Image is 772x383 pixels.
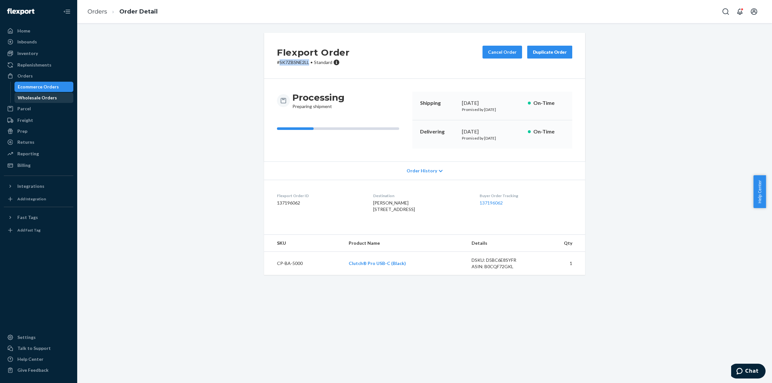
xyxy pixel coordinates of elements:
button: Open Search Box [719,5,732,18]
div: Freight [17,117,33,123]
dt: Buyer Order Tracking [480,193,572,198]
p: Shipping [420,99,457,107]
a: Add Integration [4,194,73,204]
div: ASIN: B0CQF72GKL [472,263,532,270]
iframe: Opens a widget where you can chat to one of our agents [731,364,766,380]
p: On-Time [533,128,565,135]
a: Settings [4,332,73,342]
div: Duplicate Order [533,49,567,55]
button: Open notifications [733,5,746,18]
a: 137196062 [480,200,503,205]
div: Preparing shipment [292,92,345,110]
button: Open account menu [748,5,760,18]
dd: 137196062 [277,200,363,206]
button: Integrations [4,181,73,191]
a: Billing [4,160,73,170]
div: DSKU: D5BC6E8SYFR [472,257,532,263]
td: 1 [537,252,585,275]
a: Inventory [4,48,73,59]
div: Settings [17,334,36,341]
a: Inbounds [4,37,73,47]
td: CP-BA-5000 [264,252,344,275]
div: Billing [17,162,31,169]
div: Add Fast Tag [17,227,41,233]
a: Clutch® Pro USB-C (Black) [349,260,406,266]
p: On-Time [533,99,565,107]
button: Cancel Order [482,46,522,59]
th: Qty [537,235,585,252]
div: Integrations [17,183,44,189]
button: Help Center [753,175,766,208]
th: Details [466,235,537,252]
a: Order Detail [119,8,158,15]
img: Flexport logo [7,8,34,15]
th: SKU [264,235,344,252]
a: Wholesale Orders [14,93,74,103]
div: Wholesale Orders [18,95,57,101]
th: Product Name [344,235,466,252]
button: Close Navigation [60,5,73,18]
div: Inbounds [17,39,37,45]
span: • [310,59,313,65]
dt: Flexport Order ID [277,193,363,198]
span: [PERSON_NAME] [STREET_ADDRESS] [373,200,415,212]
a: Orders [4,71,73,81]
button: Duplicate Order [527,46,572,59]
div: Ecommerce Orders [18,84,59,90]
div: Talk to Support [17,345,51,351]
span: Standard [314,59,332,65]
div: [DATE] [462,99,523,107]
div: Orders [17,73,33,79]
div: [DATE] [462,128,523,135]
a: Returns [4,137,73,147]
div: Help Center [17,356,43,362]
div: Parcel [17,105,31,112]
a: Home [4,26,73,36]
div: Prep [17,128,27,134]
div: Inventory [17,50,38,57]
span: Order History [407,168,437,174]
h3: Processing [292,92,345,103]
a: Ecommerce Orders [14,82,74,92]
button: Fast Tags [4,212,73,223]
a: Help Center [4,354,73,364]
a: Prep [4,126,73,136]
a: Replenishments [4,60,73,70]
a: Orders [87,8,107,15]
div: Home [17,28,30,34]
div: Give Feedback [17,367,49,373]
p: # SK7ZBSNE2LL [277,59,350,66]
ol: breadcrumbs [82,2,163,21]
a: Add Fast Tag [4,225,73,235]
button: Talk to Support [4,343,73,353]
a: Freight [4,115,73,125]
button: Give Feedback [4,365,73,375]
div: Reporting [17,150,39,157]
div: Add Integration [17,196,46,202]
p: Promised by [DATE] [462,135,523,141]
div: Returns [17,139,34,145]
p: Promised by [DATE] [462,107,523,112]
h2: Flexport Order [277,46,350,59]
a: Reporting [4,149,73,159]
div: Replenishments [17,62,51,68]
a: Parcel [4,104,73,114]
div: Fast Tags [17,214,38,221]
dt: Destination [373,193,469,198]
p: Delivering [420,128,457,135]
